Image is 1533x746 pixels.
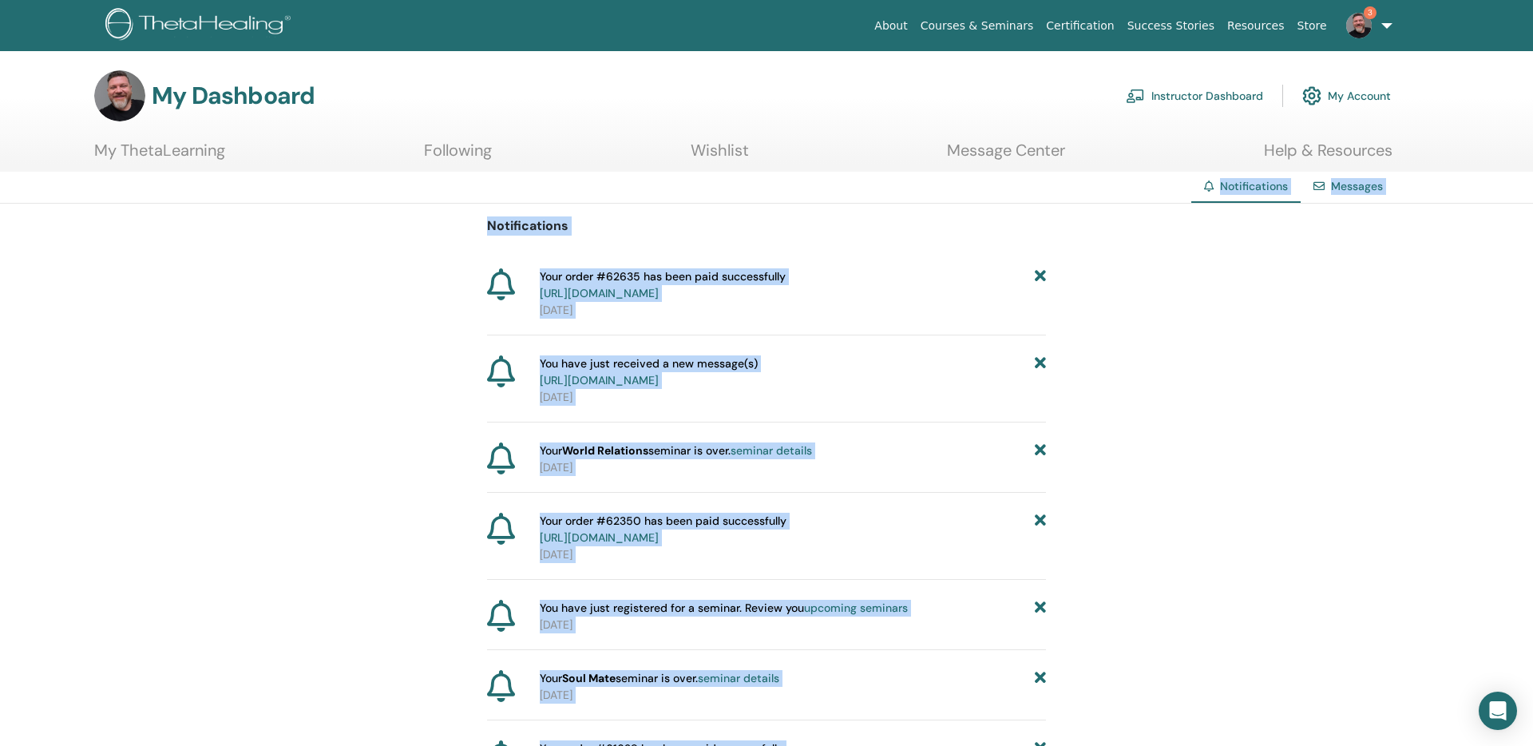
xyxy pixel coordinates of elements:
[1302,82,1321,109] img: cog.svg
[562,671,616,685] strong: Soul Mate
[540,530,659,545] a: [URL][DOMAIN_NAME]
[152,81,315,110] h3: My Dashboard
[540,389,1046,406] p: [DATE]
[1221,11,1291,41] a: Resources
[1364,6,1377,19] span: 3
[105,8,296,44] img: logo.png
[540,442,812,459] span: Your seminar is over.
[540,670,779,687] span: Your seminar is over.
[1121,11,1221,41] a: Success Stories
[1479,692,1517,730] div: Open Intercom Messenger
[1220,179,1288,193] span: Notifications
[540,600,908,617] span: You have just registered for a seminar. Review you
[487,216,1046,236] p: Notifications
[540,546,1046,563] p: [DATE]
[804,601,908,615] a: upcoming seminars
[1040,11,1120,41] a: Certification
[540,459,1046,476] p: [DATE]
[1264,141,1392,172] a: Help & Resources
[868,11,913,41] a: About
[1346,13,1372,38] img: default.jpg
[1126,89,1145,103] img: chalkboard-teacher.svg
[698,671,779,685] a: seminar details
[424,141,492,172] a: Following
[947,141,1065,172] a: Message Center
[691,141,749,172] a: Wishlist
[540,355,758,389] span: You have just received a new message(s)
[540,617,1046,633] p: [DATE]
[562,443,648,458] strong: World Relations
[540,286,659,300] a: [URL][DOMAIN_NAME]
[94,141,225,172] a: My ThetaLearning
[914,11,1040,41] a: Courses & Seminars
[1331,179,1383,193] a: Messages
[540,302,1046,319] p: [DATE]
[1126,78,1263,113] a: Instructor Dashboard
[540,373,659,387] a: [URL][DOMAIN_NAME]
[540,687,1046,704] p: [DATE]
[540,513,786,546] span: Your order #62350 has been paid successfully
[540,268,786,302] span: Your order #62635 has been paid successfully
[731,443,812,458] a: seminar details
[1291,11,1333,41] a: Store
[94,70,145,121] img: default.jpg
[1302,78,1391,113] a: My Account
